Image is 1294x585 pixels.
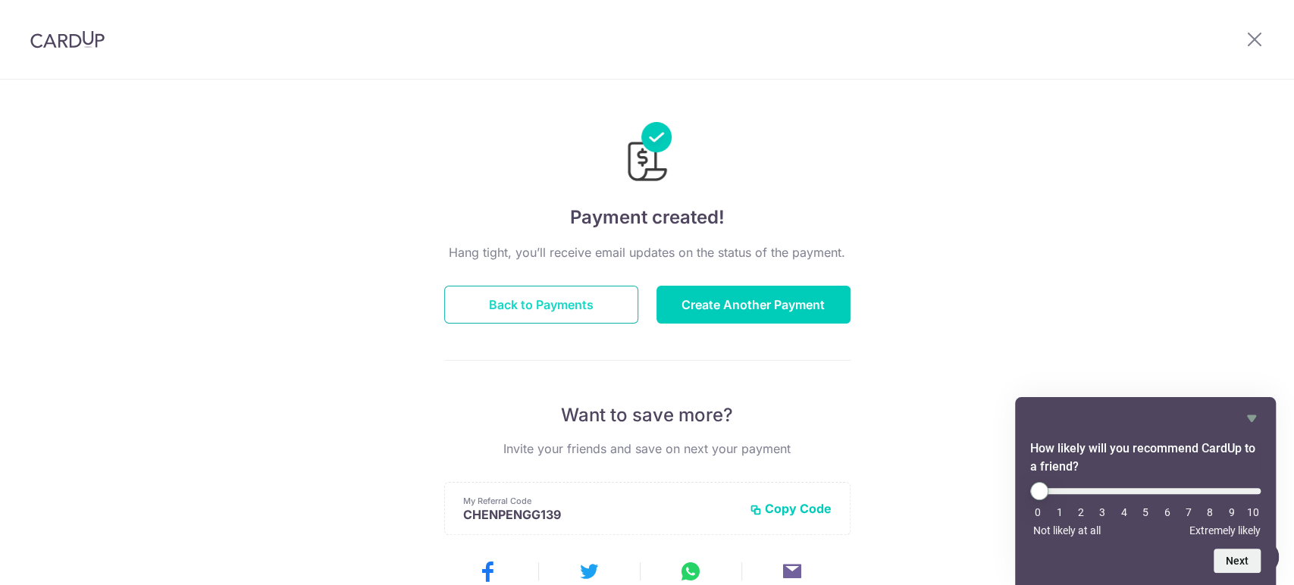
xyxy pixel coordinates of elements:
[1224,506,1239,518] li: 9
[444,286,638,324] button: Back to Payments
[463,495,738,507] p: My Referral Code
[1242,409,1261,427] button: Hide survey
[30,30,105,48] img: CardUp
[1030,506,1045,518] li: 0
[656,286,851,324] button: Create Another Payment
[1138,506,1153,518] li: 5
[1245,506,1261,518] li: 10
[1117,506,1132,518] li: 4
[1159,506,1174,518] li: 6
[1030,440,1261,476] h2: How likely will you recommend CardUp to a friend? Select an option from 0 to 10, with 0 being Not...
[1202,506,1217,518] li: 8
[444,243,851,261] p: Hang tight, you’ll receive email updates on the status of the payment.
[750,501,832,516] button: Copy Code
[1214,549,1261,573] button: Next question
[1095,506,1110,518] li: 3
[1189,524,1261,537] span: Extremely likely
[1030,409,1261,573] div: How likely will you recommend CardUp to a friend? Select an option from 0 to 10, with 0 being Not...
[444,440,851,458] p: Invite your friends and save on next your payment
[444,204,851,231] h4: Payment created!
[1033,524,1101,537] span: Not likely at all
[1030,482,1261,537] div: How likely will you recommend CardUp to a friend? Select an option from 0 to 10, with 0 being Not...
[1073,506,1089,518] li: 2
[623,122,672,186] img: Payments
[34,11,65,24] span: Help
[1181,506,1196,518] li: 7
[463,507,738,522] p: CHENPENGG139
[1051,506,1067,518] li: 1
[444,403,851,427] p: Want to save more?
